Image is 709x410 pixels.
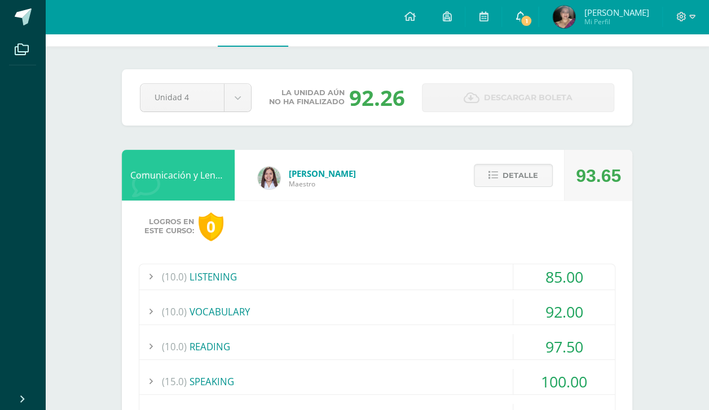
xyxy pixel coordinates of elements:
[289,168,356,179] span: [PERSON_NAME]
[139,369,615,394] div: SPEAKING
[139,334,615,359] div: READING
[289,179,356,189] span: Maestro
[484,84,573,112] span: Descargar boleta
[576,150,621,201] div: 93.65
[269,88,345,106] span: La unidad aún no ha finalizado
[199,212,223,241] div: 0
[520,15,532,27] span: 1
[155,84,210,110] span: Unidad 4
[584,17,649,26] span: Mi Perfil
[584,7,649,18] span: [PERSON_NAME]
[162,299,187,324] span: (10.0)
[553,6,575,28] img: 3a3c8100c5ad4521c7d5a241b3180da3.png
[139,264,615,289] div: LISTENING
[122,150,235,200] div: Comunicación y Lenguaje, Inglés
[474,164,553,187] button: Detalle
[513,264,615,289] div: 85.00
[503,165,538,186] span: Detalle
[513,299,615,324] div: 92.00
[144,217,194,235] span: Logros en este curso:
[513,369,615,394] div: 100.00
[513,334,615,359] div: 97.50
[140,84,251,112] a: Unidad 4
[162,369,187,394] span: (15.0)
[162,264,187,289] span: (10.0)
[139,299,615,324] div: VOCABULARY
[258,167,280,189] img: acecb51a315cac2de2e3deefdb732c9f.png
[162,334,187,359] span: (10.0)
[349,83,405,112] div: 92.26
